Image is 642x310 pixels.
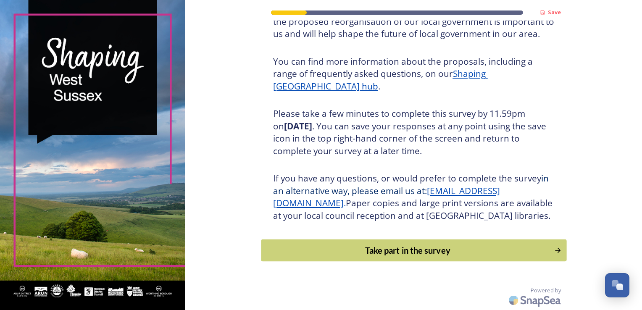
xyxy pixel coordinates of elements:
[273,3,555,40] h3: Thank you for taking the time to complete this survey. Your views on the proposed reorganisation ...
[261,239,566,262] button: Continue
[273,172,555,222] h3: If you have any questions, or would prefer to complete the survey Paper copies and large print ve...
[605,273,629,297] button: Open Chat
[284,120,312,132] strong: [DATE]
[273,172,551,197] span: in an alternative way, please email us at:
[344,197,346,209] span: .
[266,244,550,257] div: Take part in the survey
[273,185,500,209] a: [EMAIL_ADDRESS][DOMAIN_NAME]
[531,286,561,294] span: Powered by
[273,108,555,157] h3: Please take a few minutes to complete this survey by 11.59pm on . You can save your responses at ...
[506,290,565,310] img: SnapSea Logo
[548,8,561,16] strong: Save
[273,68,488,92] a: Shaping [GEOGRAPHIC_DATA] hub
[273,55,555,93] h3: You can find more information about the proposals, including a range of frequently asked question...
